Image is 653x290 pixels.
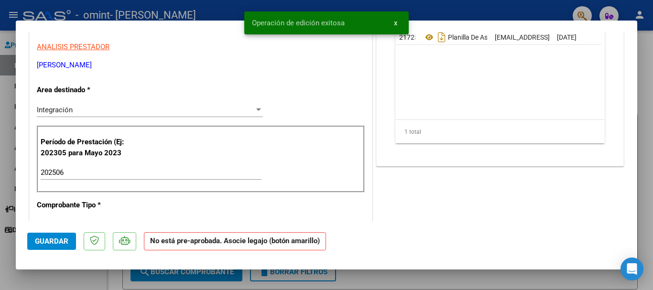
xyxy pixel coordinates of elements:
[144,232,326,251] strong: No está pre-aprobada. Asocie legajo (botón amarillo)
[37,43,109,51] span: ANALISIS PRESTADOR
[423,33,532,41] span: Planilla De Asistencia [DATE]
[620,258,643,280] div: Open Intercom Messenger
[41,137,137,158] p: Período de Prestación (Ej: 202305 para Mayo 2023
[386,14,405,32] button: x
[35,237,68,246] span: Guardar
[37,106,73,114] span: Integración
[37,85,135,96] p: Area destinado *
[557,33,577,41] span: [DATE]
[435,30,448,45] i: Descargar documento
[395,120,605,144] div: 1 total
[37,200,135,211] p: Comprobante Tipo *
[37,60,365,71] p: [PERSON_NAME]
[252,18,345,28] span: Operación de edición exitosa
[27,233,76,250] button: Guardar
[394,19,397,27] span: x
